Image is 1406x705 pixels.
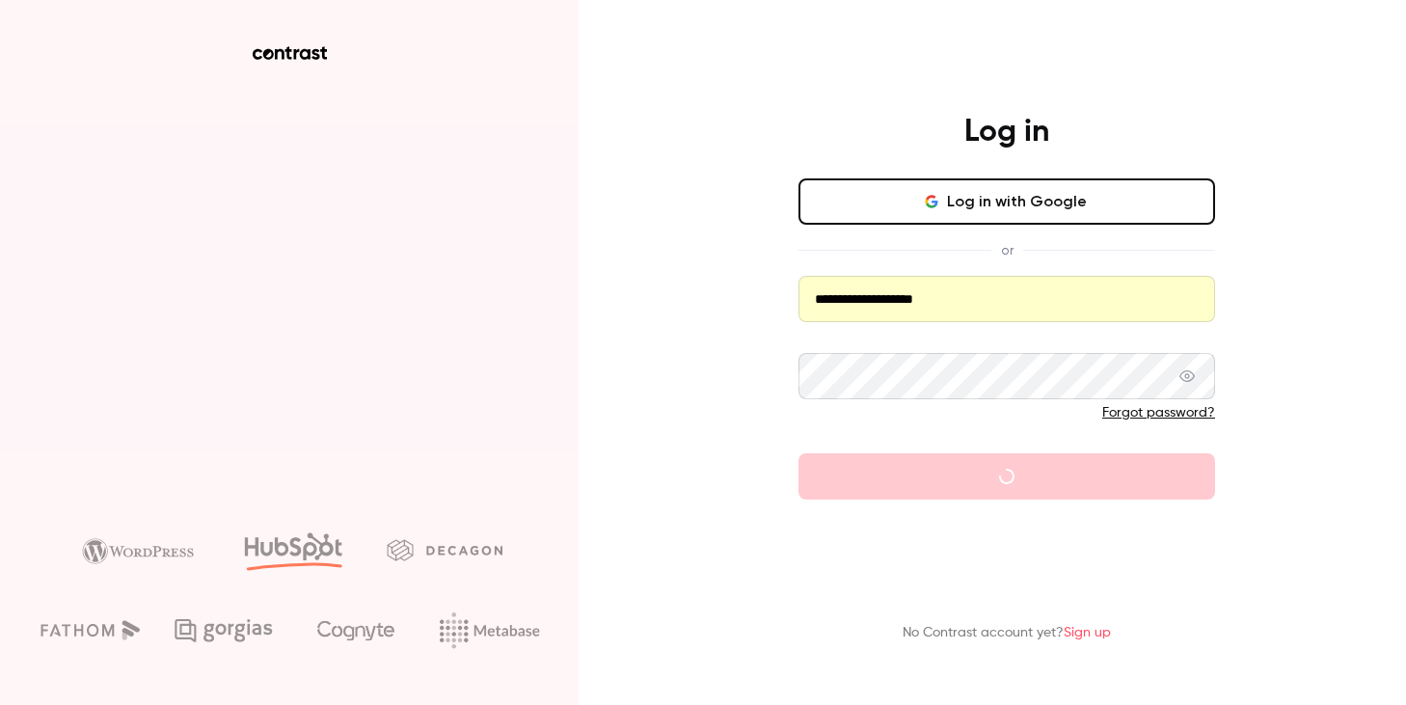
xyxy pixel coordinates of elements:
[1102,406,1215,420] a: Forgot password?
[798,178,1215,225] button: Log in with Google
[991,240,1023,260] span: or
[903,623,1111,643] p: No Contrast account yet?
[387,539,502,560] img: decagon
[964,113,1049,151] h4: Log in
[1064,626,1111,639] a: Sign up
